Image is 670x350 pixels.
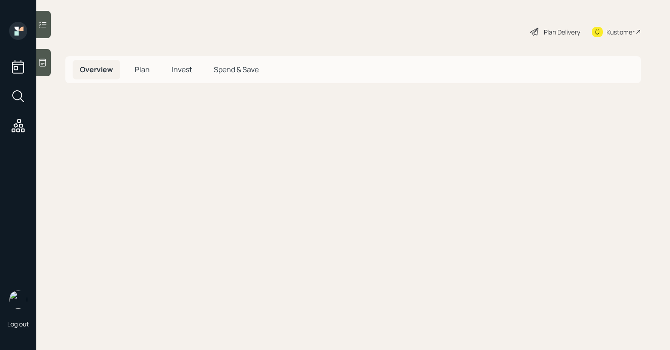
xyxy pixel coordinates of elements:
[214,64,259,74] span: Spend & Save
[172,64,192,74] span: Invest
[606,27,635,37] div: Kustomer
[135,64,150,74] span: Plan
[80,64,113,74] span: Overview
[7,320,29,328] div: Log out
[9,291,27,309] img: aleksandra-headshot.png
[544,27,580,37] div: Plan Delivery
